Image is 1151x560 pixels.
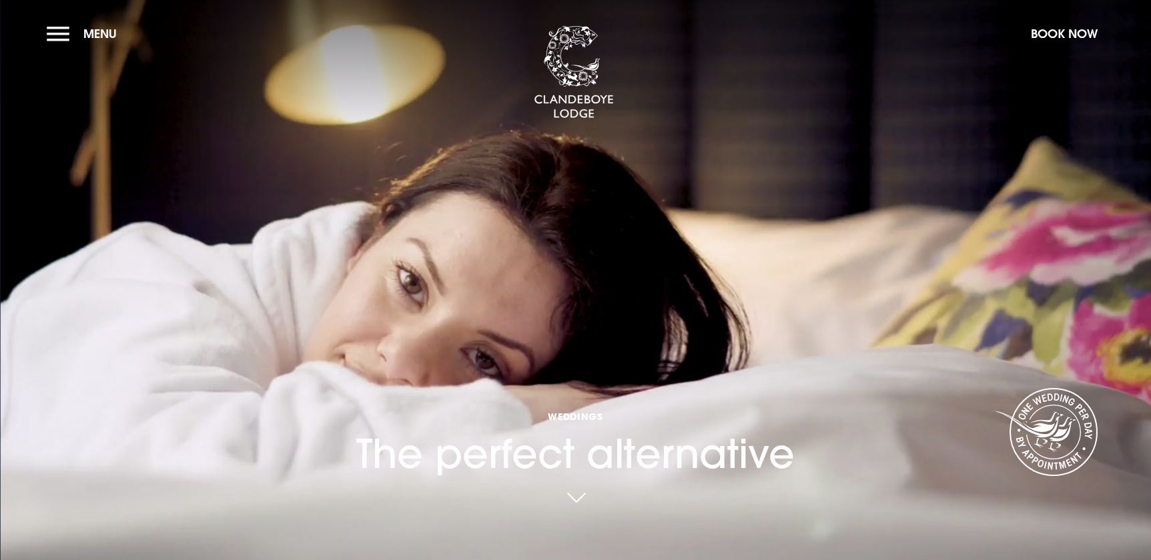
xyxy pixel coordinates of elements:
[356,410,795,423] span: Weddings
[1024,19,1104,48] button: Book Now
[356,341,795,477] h1: The perfect alternative
[83,26,117,41] span: Menu
[47,19,123,48] button: Menu
[534,26,614,119] img: Clandeboye Lodge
